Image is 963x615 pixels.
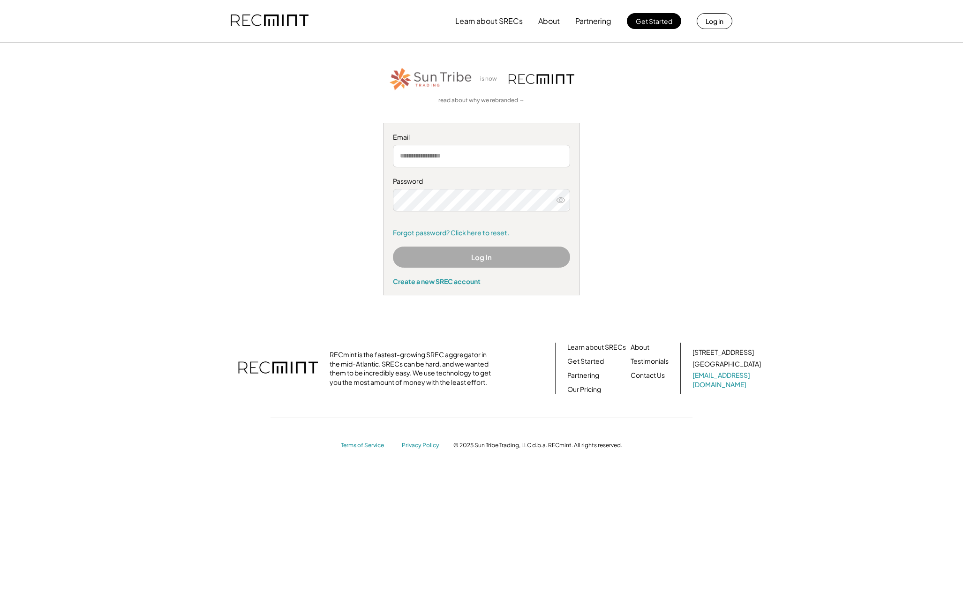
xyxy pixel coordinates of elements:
[393,177,570,186] div: Password
[631,343,649,352] a: About
[393,277,570,285] div: Create a new SREC account
[692,348,754,357] div: [STREET_ADDRESS]
[567,343,626,352] a: Learn about SRECs
[478,75,504,83] div: is now
[567,357,604,366] a: Get Started
[575,12,611,30] button: Partnering
[330,350,496,387] div: RECmint is the fastest-growing SREC aggregator in the mid-Atlantic. SRECs can be hard, and we wan...
[567,385,601,394] a: Our Pricing
[509,74,574,84] img: recmint-logotype%403x.png
[393,228,570,238] a: Forgot password? Click here to reset.
[438,97,525,105] a: read about why we rebranded →
[393,133,570,142] div: Email
[402,442,444,450] a: Privacy Policy
[692,371,763,389] a: [EMAIL_ADDRESS][DOMAIN_NAME]
[238,352,318,385] img: recmint-logotype%403x.png
[341,442,392,450] a: Terms of Service
[455,12,523,30] button: Learn about SRECs
[631,357,669,366] a: Testimonials
[631,371,665,380] a: Contact Us
[453,442,622,449] div: © 2025 Sun Tribe Trading, LLC d.b.a. RECmint. All rights reserved.
[627,13,681,29] button: Get Started
[692,360,761,369] div: [GEOGRAPHIC_DATA]
[389,66,473,92] img: STT_Horizontal_Logo%2B-%2BColor.png
[697,13,732,29] button: Log in
[393,247,570,268] button: Log In
[231,5,308,37] img: recmint-logotype%403x.png
[567,371,599,380] a: Partnering
[538,12,560,30] button: About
